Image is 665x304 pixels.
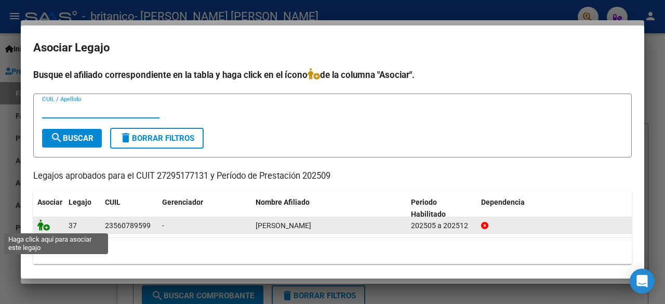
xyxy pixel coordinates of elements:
div: Open Intercom Messenger [630,269,655,294]
span: Asociar [37,198,62,206]
datatable-header-cell: Nombre Afiliado [251,191,407,226]
h4: Busque el afiliado correspondiente en la tabla y haga click en el ícono de la columna "Asociar". [33,68,632,82]
span: Nombre Afiliado [256,198,310,206]
span: Borrar Filtros [119,134,194,143]
p: Legajos aprobados para el CUIT 27295177131 y Período de Prestación 202509 [33,170,632,183]
span: CALVIÑO AGUSTIN [256,221,311,230]
span: Periodo Habilitado [411,198,446,218]
datatable-header-cell: Gerenciador [158,191,251,226]
span: Legajo [69,198,91,206]
span: Buscar [50,134,94,143]
span: CUIL [105,198,121,206]
datatable-header-cell: CUIL [101,191,158,226]
mat-icon: delete [119,131,132,144]
datatable-header-cell: Dependencia [477,191,632,226]
mat-icon: search [50,131,63,144]
span: 37 [69,221,77,230]
datatable-header-cell: Legajo [64,191,101,226]
div: 23560789599 [105,220,151,232]
span: Dependencia [481,198,525,206]
h2: Asociar Legajo [33,38,632,58]
span: Gerenciador [162,198,203,206]
span: - [162,221,164,230]
button: Buscar [42,129,102,148]
div: 202505 a 202512 [411,220,473,232]
datatable-header-cell: Periodo Habilitado [407,191,477,226]
datatable-header-cell: Asociar [33,191,64,226]
div: 1 registros [33,238,632,264]
button: Borrar Filtros [110,128,204,149]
